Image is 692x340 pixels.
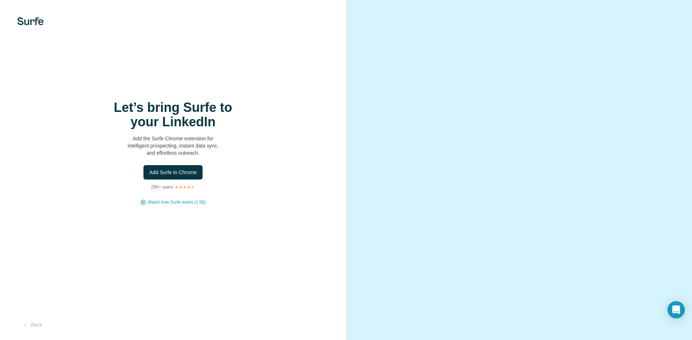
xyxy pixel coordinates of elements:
[174,185,195,189] img: Rating Stars
[17,318,47,331] button: Back
[149,169,197,176] span: Add Surfe to Chrome
[17,17,44,25] img: Surfe's logo
[667,301,685,318] div: Open Intercom Messenger
[101,100,245,129] h1: Let’s bring Surfe to your LinkedIn
[151,184,173,190] p: 25K+ users
[148,199,205,205] button: Watch how Surfe works (1:58)
[143,165,203,180] button: Add Surfe to Chrome
[101,135,245,157] p: Add the Surfe Chrome extension for intelligent prospecting, instant data sync, and effortless out...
